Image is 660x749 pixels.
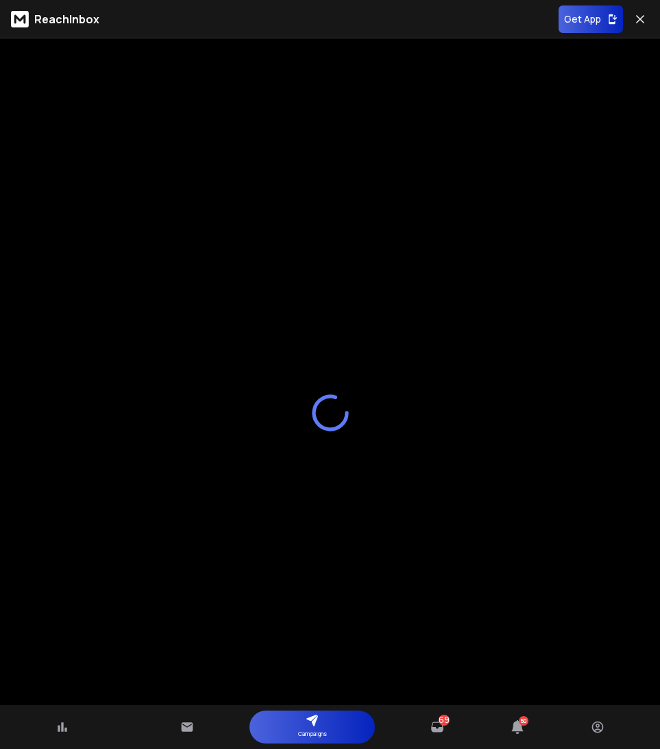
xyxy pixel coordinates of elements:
[430,720,444,734] a: 69
[439,715,450,726] span: 69
[298,727,327,741] p: Campaigns
[559,5,623,33] button: Get App
[519,716,528,726] span: 50
[34,11,99,27] p: ReachInbox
